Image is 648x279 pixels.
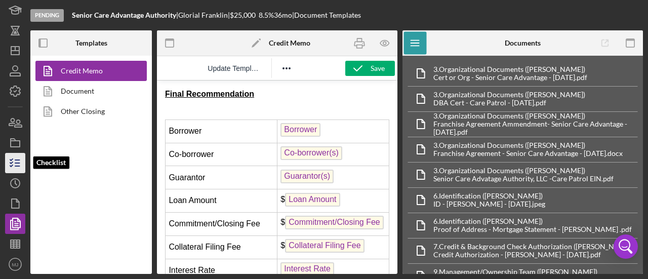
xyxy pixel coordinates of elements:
div: 8.5 % [259,11,274,19]
a: Credit Memo [35,61,142,81]
button: MJ [5,254,25,274]
div: Proof of Address - Mortgage Statement - [PERSON_NAME] .pdf [433,225,632,233]
a: Document [35,81,142,101]
div: DBA Cert - Care Patrol - [DATE].pdf [433,99,585,107]
span: Update Template [208,64,261,72]
div: Credit Authorization - [PERSON_NAME] - [DATE].pdf [433,251,634,259]
a: Other Closing [35,101,142,122]
iframe: Rich Text Area [157,81,397,274]
div: ID - [PERSON_NAME] - [DATE].jpeg [433,200,545,208]
div: Save [371,61,385,76]
b: Credit Memo [269,39,310,47]
button: Reset the template to the current product template value [204,61,265,75]
div: Senior Care Advatage Authority, LLC -Care Patrol EIN.pdf [433,175,614,183]
div: 36 mo [274,11,292,19]
b: Documents [505,39,541,47]
div: 3. Organizational Documents ([PERSON_NAME]) [433,91,585,99]
div: Glorial Franklin | [178,11,230,19]
div: 6. Identification ([PERSON_NAME]) [433,192,545,200]
div: Open Intercom Messenger [614,234,638,259]
div: Franchise Agreement - Senior Care Advantage - [DATE].docx [433,149,623,157]
div: Cert or Org - Senior Care Advantage - [DATE].pdf [433,73,587,82]
button: Save [345,61,395,76]
div: | Document Templates [292,11,361,19]
td: Interest Rate [9,178,120,202]
div: 3. Organizational Documents ([PERSON_NAME]) [433,112,637,120]
b: Templates [75,39,107,47]
div: Pending [30,9,64,22]
span: $25,000 [230,11,256,19]
b: Senior Care Advantage Authority [72,11,176,19]
div: 7. Credit & Background Check Authorization ([PERSON_NAME]) [433,243,634,251]
div: 3. Organizational Documents ([PERSON_NAME]) [433,141,623,149]
div: 6. Identification ([PERSON_NAME]) [433,217,632,225]
div: 3. Organizational Documents ([PERSON_NAME]) [433,167,614,175]
div: | [72,11,178,19]
span: Interest Rate [124,182,177,195]
text: MJ [12,262,19,267]
div: Franchise Agreement Ammendment- Senior Care Advantage - [DATE].pdf [433,120,637,136]
div: 3. Organizational Documents ([PERSON_NAME]) [433,65,587,73]
button: Reveal or hide additional toolbar items [278,61,295,75]
div: 9. Management/Ownership Team ([PERSON_NAME]) [433,268,597,276]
